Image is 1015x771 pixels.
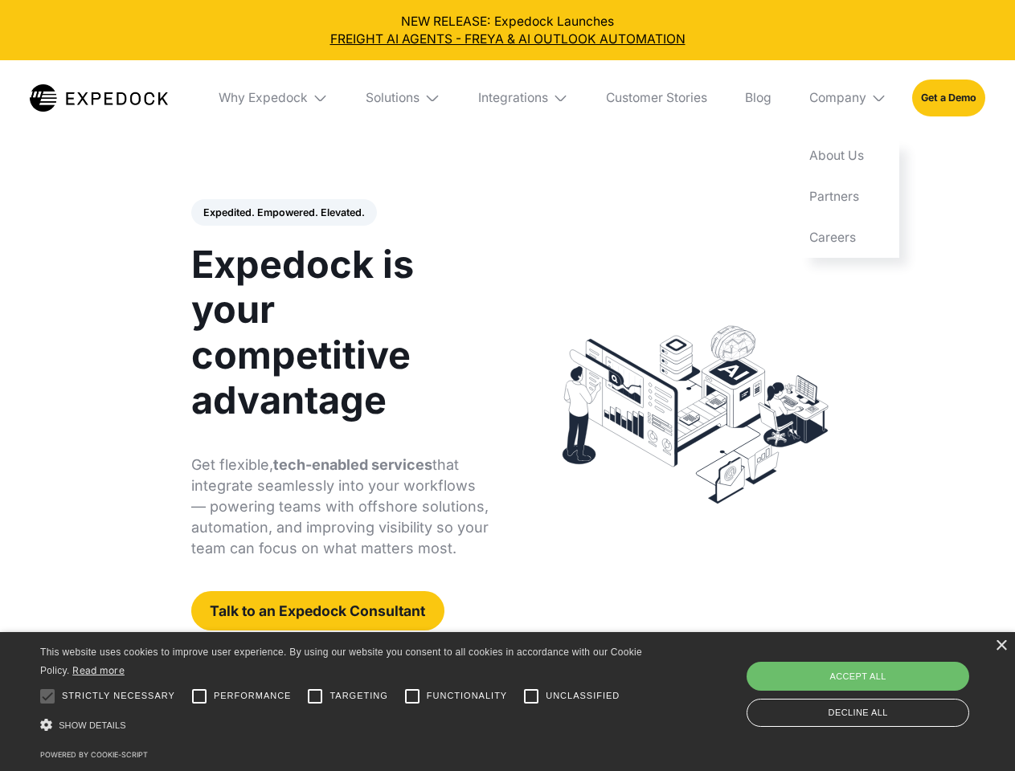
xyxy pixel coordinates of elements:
span: Strictly necessary [62,689,175,703]
div: Company [796,60,899,136]
span: Targeting [329,689,387,703]
div: NEW RELEASE: Expedock Launches [13,13,1003,48]
a: Blog [732,60,784,136]
div: Why Expedock [219,90,308,106]
a: Read more [72,664,125,676]
div: Why Expedock [206,60,341,136]
strong: tech-enabled services [273,456,432,473]
iframe: Chat Widget [747,598,1015,771]
a: Customer Stories [593,60,719,136]
span: Performance [214,689,292,703]
div: Solutions [366,90,420,106]
span: This website uses cookies to improve user experience. By using our website you consent to all coo... [40,647,642,676]
div: Integrations [465,60,581,136]
a: Partners [796,177,899,218]
div: Show details [40,715,648,736]
div: Integrations [478,90,548,106]
span: Functionality [427,689,507,703]
span: Unclassified [546,689,620,703]
h1: Expedock is your competitive advantage [191,242,489,422]
span: Show details [59,720,126,730]
a: FREIGHT AI AGENTS - FREYA & AI OUTLOOK AUTOMATION [13,31,1003,48]
nav: Company [796,136,899,258]
p: Get flexible, that integrate seamlessly into your workflows — powering teams with offshore soluti... [191,455,489,559]
a: About Us [796,136,899,177]
a: Careers [796,217,899,258]
div: Company [809,90,866,106]
a: Powered by cookie-script [40,750,148,759]
a: Get a Demo [912,80,985,116]
a: Talk to an Expedock Consultant [191,591,444,630]
div: Solutions [354,60,453,136]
